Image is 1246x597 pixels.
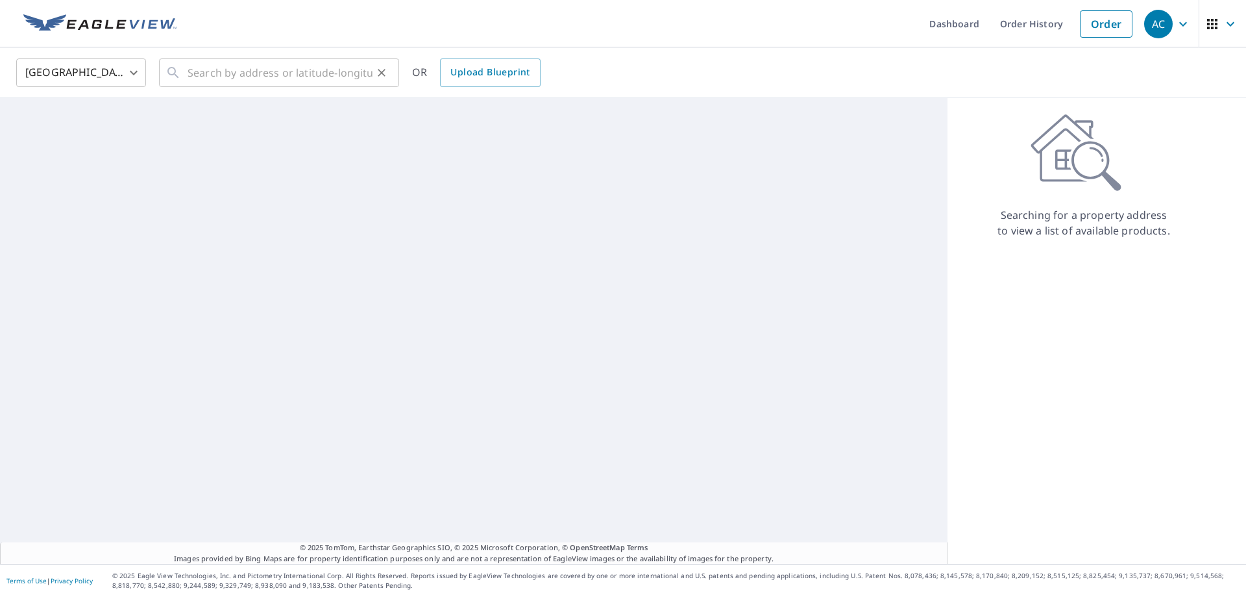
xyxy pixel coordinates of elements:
[1080,10,1132,38] a: Order
[627,542,648,552] a: Terms
[997,207,1171,238] p: Searching for a property address to view a list of available products.
[440,58,540,87] a: Upload Blueprint
[300,542,648,553] span: © 2025 TomTom, Earthstar Geographics SIO, © 2025 Microsoft Corporation, ©
[412,58,541,87] div: OR
[23,14,177,34] img: EV Logo
[112,571,1240,591] p: © 2025 Eagle View Technologies, Inc. and Pictometry International Corp. All Rights Reserved. Repo...
[450,64,530,81] span: Upload Blueprint
[570,542,624,552] a: OpenStreetMap
[16,55,146,91] div: [GEOGRAPHIC_DATA]
[1144,10,1173,38] div: AC
[6,577,93,585] p: |
[6,576,47,585] a: Terms of Use
[51,576,93,585] a: Privacy Policy
[373,64,391,82] button: Clear
[188,55,373,91] input: Search by address or latitude-longitude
